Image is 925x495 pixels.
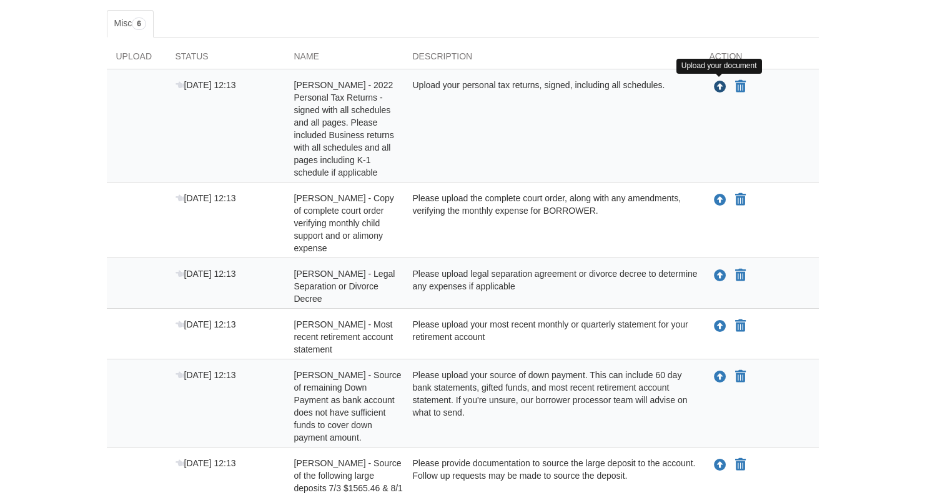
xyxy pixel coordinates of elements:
button: Declare Robert Fultz - Source of the following large deposits 7/3 $1565.46 & 8/1 $2044.42 not app... [734,457,747,472]
div: Status [166,50,285,69]
span: [DATE] 12:13 [176,319,236,329]
span: [DATE] 12:13 [176,193,236,203]
div: Please upload legal separation agreement or divorce decree to determine any expenses if applicable [403,267,700,305]
div: Upload [107,50,166,69]
span: [DATE] 12:13 [176,458,236,468]
button: Upload Robert Fultz - Most recent retirement account statement [713,318,728,334]
span: 6 [132,17,146,30]
span: [PERSON_NAME] - Source of remaining Down Payment as bank account does not have sufficient funds t... [294,370,402,442]
div: Upload your document [676,59,762,73]
button: Upload Robert Fultz - Source of remaining Down Payment as bank account does not have sufficient f... [713,369,728,385]
button: Upload Robert Fultz - 2022 Personal Tax Returns - signed with all schedules and all pages. Please... [713,79,728,95]
button: Declare Robert Fultz - 2022 Personal Tax Returns - signed with all schedules and all pages. Pleas... [734,79,747,94]
span: [DATE] 12:13 [176,80,236,90]
span: [PERSON_NAME] - 2022 Personal Tax Returns - signed with all schedules and all pages. Please inclu... [294,80,394,177]
div: Please upload the complete court order, along with any amendments, verifying the monthly expense ... [403,192,700,254]
button: Declare Robert Fultz - Legal Separation or Divorce Decree not applicable [734,268,747,283]
button: Declare Robert Fultz - Copy of complete court order verifying monthly child support and or alimon... [734,192,747,207]
div: Please upload your source of down payment. This can include 60 day bank statements, gifted funds,... [403,369,700,444]
span: [PERSON_NAME] - Copy of complete court order verifying monthly child support and or alimony expense [294,193,394,253]
div: Name [285,50,403,69]
div: Action [700,50,819,69]
button: Upload Robert Fultz - Copy of complete court order verifying monthly child support and or alimony... [713,192,728,208]
span: [DATE] 12:13 [176,370,236,380]
a: Misc [107,10,154,37]
div: Upload your personal tax returns, signed, including all schedules. [403,79,700,179]
span: [PERSON_NAME] - Legal Separation or Divorce Decree [294,269,395,304]
span: [DATE] 12:13 [176,269,236,279]
div: Description [403,50,700,69]
button: Upload Robert Fultz - Legal Separation or Divorce Decree [713,267,728,284]
button: Upload Robert Fultz - Source of the following large deposits 7/3 $1565.46 & 8/1 $2044.42 [713,457,728,473]
button: Declare Robert Fultz - Source of remaining Down Payment as bank account does not have sufficient ... [734,369,747,384]
button: Declare Robert Fultz - Most recent retirement account statement not applicable [734,319,747,334]
span: [PERSON_NAME] - Most recent retirement account statement [294,319,393,354]
div: Please upload your most recent monthly or quarterly statement for your retirement account [403,318,700,356]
